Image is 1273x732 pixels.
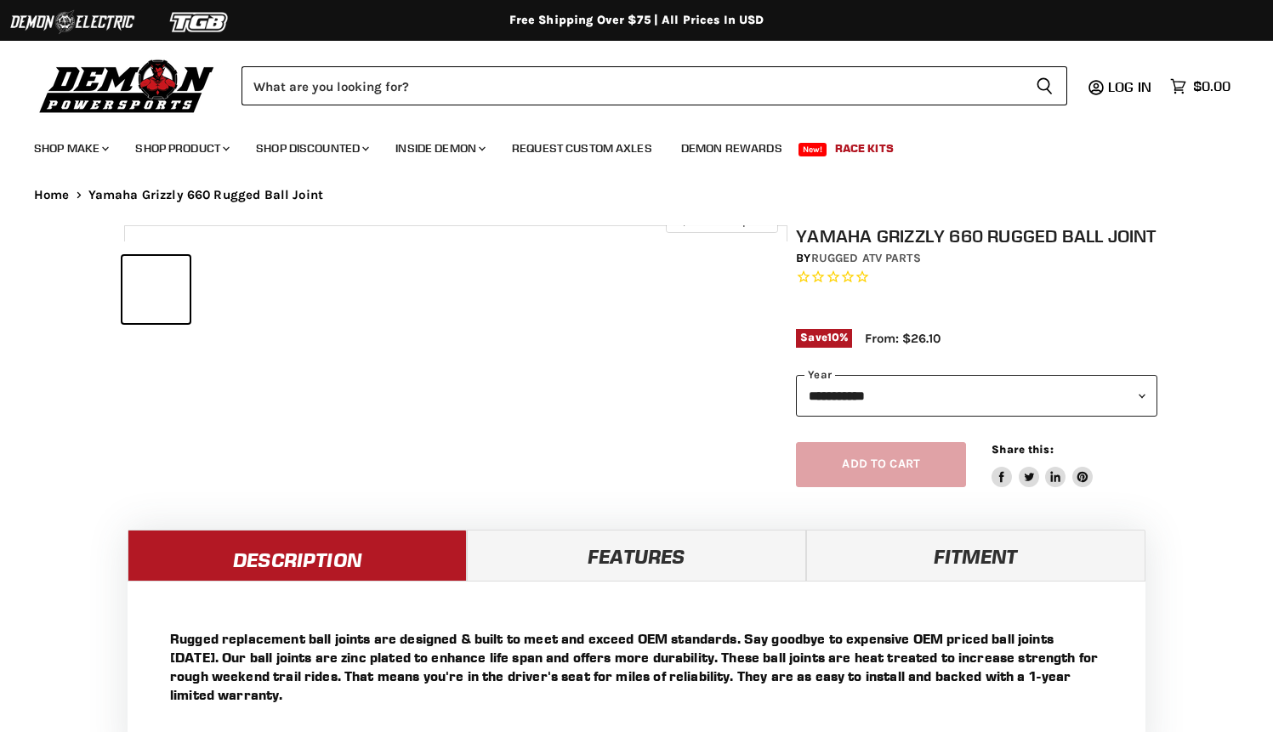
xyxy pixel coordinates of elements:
[136,6,264,38] img: TGB Logo 2
[1193,78,1230,94] span: $0.00
[467,530,806,581] a: Features
[798,143,827,156] span: New!
[34,188,70,202] a: Home
[1108,78,1151,95] span: Log in
[242,66,1022,105] input: Search
[668,131,795,166] a: Demon Rewards
[9,6,136,38] img: Demon Electric Logo 2
[796,225,1157,247] h1: Yamaha Grizzly 660 Rugged Ball Joint
[383,131,496,166] a: Inside Demon
[796,249,1157,268] div: by
[796,269,1157,287] span: Rated 0.0 out of 5 stars 0 reviews
[34,55,220,116] img: Demon Powersports
[88,188,323,202] span: Yamaha Grizzly 660 Rugged Ball Joint
[806,530,1145,581] a: Fitment
[811,251,921,265] a: Rugged ATV Parts
[242,66,1067,105] form: Product
[865,331,941,346] span: From: $26.10
[674,214,769,227] span: Click to expand
[21,131,119,166] a: Shop Make
[992,442,1093,487] aside: Share this:
[992,443,1053,456] span: Share this:
[822,131,906,166] a: Race Kits
[1022,66,1067,105] button: Search
[1162,74,1239,99] a: $0.00
[122,131,240,166] a: Shop Product
[122,256,190,323] button: Yamaha Grizzly 660 Rugged Ball Joint thumbnail
[1100,79,1162,94] a: Log in
[128,530,467,581] a: Description
[243,131,379,166] a: Shop Discounted
[170,629,1103,704] p: Rugged replacement ball joints are designed & built to meet and exceed OEM standards. Say goodbye...
[21,124,1226,166] ul: Main menu
[827,331,839,343] span: 10
[796,375,1157,417] select: year
[796,329,852,348] span: Save %
[499,131,665,166] a: Request Custom Axles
